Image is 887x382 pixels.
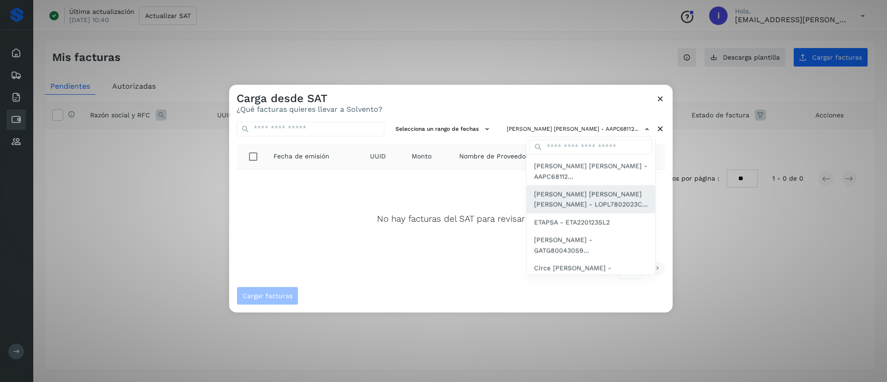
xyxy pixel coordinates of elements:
span: ETAPSA - ETA220123SL2 [534,217,610,227]
div: Circe Ivonne Olivares Furlong - OIFC800405Q27 [527,259,655,287]
div: LUIS ISRAEL LOPEZ PEDROZA - LOPL7802023C5 [527,185,655,213]
span: Circe [PERSON_NAME] - OIFC8004... [534,263,648,284]
span: [PERSON_NAME] [PERSON_NAME] [PERSON_NAME] - LOPL7802023C... [534,189,648,210]
span: [PERSON_NAME] [PERSON_NAME] - AAPC68112... [534,161,648,182]
div: Gerardo Galindo Trigueros - GATG800430S90 [527,231,655,260]
span: [PERSON_NAME] - GATG800430S9... [534,235,648,256]
div: ETAPSA - ETA220123SL2 [527,213,655,231]
div: Cecilia Lorena Andrade Pérez - AAPC681122D11 [527,158,655,186]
